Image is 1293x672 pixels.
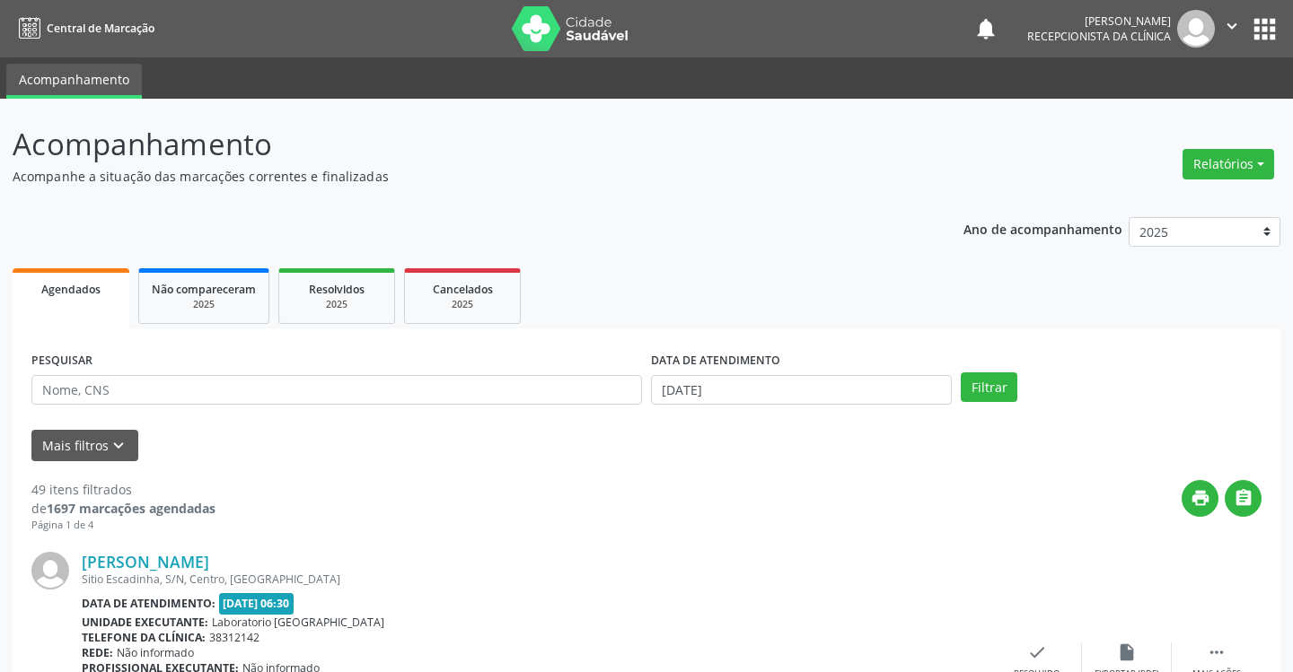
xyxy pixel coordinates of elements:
a: Acompanhamento [6,64,142,99]
label: DATA DE ATENDIMENTO [651,347,780,375]
span: Recepcionista da clínica [1027,29,1171,44]
div: 2025 [152,298,256,311]
button:  [1215,10,1249,48]
b: Rede: [82,645,113,660]
div: Página 1 de 4 [31,518,215,533]
button: Relatórios [1183,149,1274,179]
i:  [1207,642,1227,662]
span: Resolvidos [309,282,365,297]
span: Central de Marcação [47,21,154,36]
span: 38312142 [209,630,259,645]
i:  [1234,488,1253,508]
img: img [31,552,69,589]
button: notifications [973,16,998,41]
b: Telefone da clínica: [82,630,206,645]
b: Unidade executante: [82,615,208,630]
p: Ano de acompanhamento [963,217,1122,240]
p: Acompanhe a situação das marcações correntes e finalizadas [13,167,900,186]
a: Central de Marcação [13,13,154,43]
i:  [1222,16,1242,36]
i: keyboard_arrow_down [109,436,128,456]
p: Acompanhamento [13,122,900,167]
span: Agendados [41,282,101,297]
span: Não informado [117,645,194,660]
b: Data de atendimento: [82,596,215,611]
a: [PERSON_NAME] [82,552,209,572]
div: [PERSON_NAME] [1027,13,1171,29]
img: img [1177,10,1215,48]
span: Cancelados [433,282,493,297]
i: check [1027,642,1047,662]
strong: 1697 marcações agendadas [47,500,215,517]
i: print [1191,488,1210,508]
div: 2025 [418,298,507,311]
button: Filtrar [961,372,1017,403]
span: Laboratorio [GEOGRAPHIC_DATA] [212,615,384,630]
button:  [1225,480,1262,517]
span: Não compareceram [152,282,256,297]
button: apps [1249,13,1280,45]
input: Nome, CNS [31,375,642,406]
div: 2025 [292,298,382,311]
div: 49 itens filtrados [31,480,215,499]
button: Mais filtroskeyboard_arrow_down [31,430,138,461]
i: insert_drive_file [1117,642,1137,662]
input: Selecione um intervalo [651,375,952,406]
button: print [1182,480,1218,517]
div: de [31,499,215,518]
div: Sitio Escadinha, S/N, Centro, [GEOGRAPHIC_DATA] [82,572,992,587]
span: [DATE] 06:30 [219,593,295,614]
label: PESQUISAR [31,347,92,375]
